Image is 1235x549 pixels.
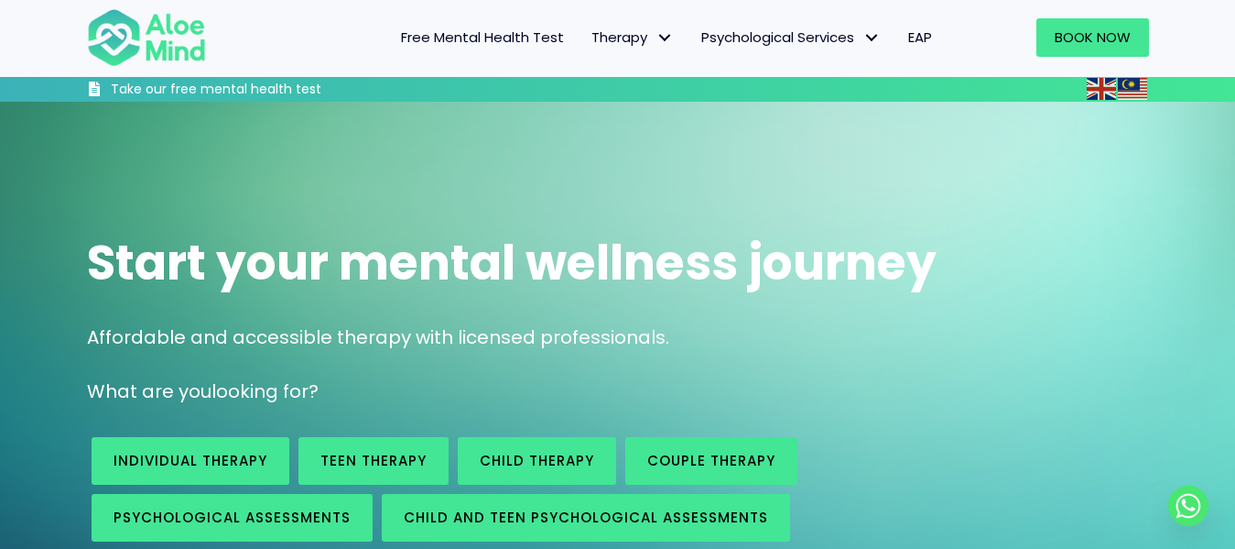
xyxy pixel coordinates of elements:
a: TherapyTherapy: submenu [578,18,688,57]
p: Affordable and accessible therapy with licensed professionals. [87,324,1149,351]
a: Child Therapy [458,437,616,485]
span: Book Now [1055,27,1131,47]
span: Psychological Services [701,27,881,47]
a: Take our free mental health test [87,81,419,102]
a: Free Mental Health Test [387,18,578,57]
a: EAP [894,18,946,57]
span: Therapy: submenu [652,25,678,51]
nav: Menu [230,18,946,57]
span: EAP [908,27,932,47]
h3: Take our free mental health test [111,81,419,99]
a: Malay [1118,78,1149,99]
a: Teen Therapy [298,437,449,485]
span: Couple therapy [647,451,775,470]
a: Individual therapy [92,437,289,485]
span: Start your mental wellness journey [87,229,937,296]
span: Psychological assessments [114,508,351,527]
span: Teen Therapy [320,451,427,470]
a: Whatsapp [1168,486,1208,526]
img: ms [1118,78,1147,100]
span: Free Mental Health Test [401,27,564,47]
img: Aloe mind Logo [87,7,206,68]
span: Child Therapy [480,451,594,470]
img: en [1087,78,1116,100]
span: Child and Teen Psychological assessments [404,508,768,527]
span: Therapy [591,27,674,47]
span: What are you [87,379,211,404]
span: looking for? [211,379,319,404]
a: Child and Teen Psychological assessments [382,494,790,542]
a: Psychological assessments [92,494,373,542]
a: Book Now [1036,18,1149,57]
a: Couple therapy [625,437,797,485]
span: Psychological Services: submenu [859,25,885,51]
span: Individual therapy [114,451,267,470]
a: English [1087,78,1118,99]
a: Psychological ServicesPsychological Services: submenu [688,18,894,57]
